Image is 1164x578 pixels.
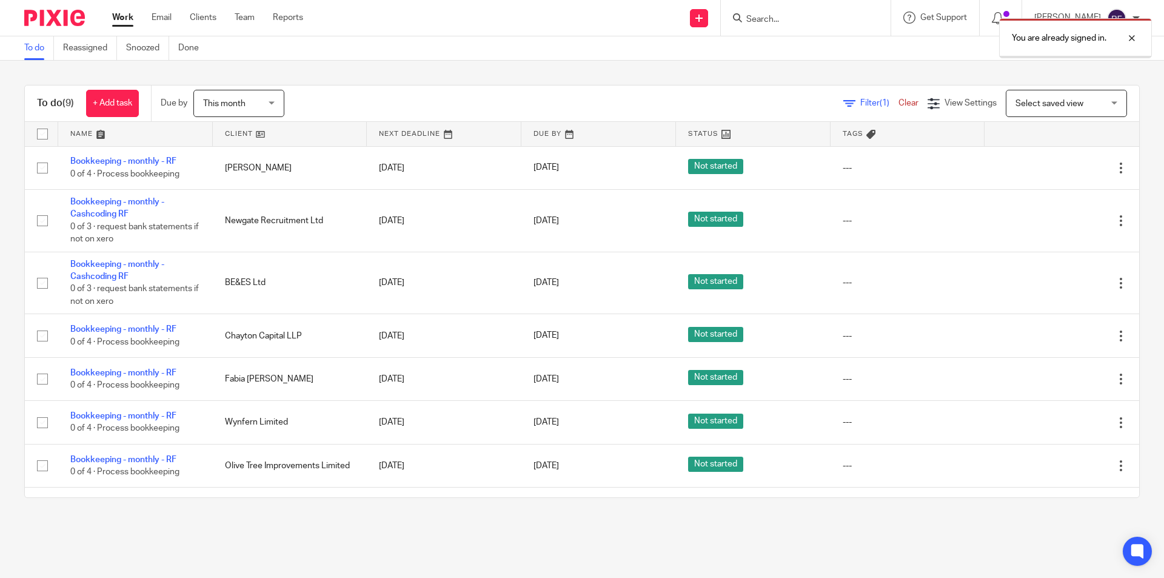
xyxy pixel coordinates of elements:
span: 0 of 4 · Process bookkeeping [70,170,179,178]
span: View Settings [945,99,997,107]
div: --- [843,277,973,289]
div: --- [843,162,973,174]
td: [DATE] [367,401,521,444]
td: Newgate Recruitment Ltd [213,189,367,252]
td: Wynfern Limited [213,401,367,444]
span: [DATE] [533,462,559,470]
p: Due by [161,97,187,109]
p: You are already signed in. [1012,32,1106,44]
td: The House Folk Limited [213,488,367,531]
td: Olive Tree Improvements Limited [213,444,367,487]
a: Bookkeeping - monthly - Cashcoding RF [70,260,164,281]
span: Not started [688,327,743,342]
a: Bookkeeping - monthly - Cashcoding RF [70,198,164,218]
span: Select saved view [1015,99,1083,108]
div: --- [843,416,973,428]
td: Chayton Capital LLP [213,314,367,357]
div: --- [843,215,973,227]
a: Reassigned [63,36,117,60]
a: Work [112,12,133,24]
a: Bookkeeping - monthly - RF [70,325,176,334]
span: Not started [688,212,743,227]
a: Bookkeeping - monthly - RF [70,455,176,464]
a: Clear [898,99,918,107]
td: [PERSON_NAME] [213,146,367,189]
span: [DATE] [533,375,559,383]
td: [DATE] [367,357,521,400]
td: [DATE] [367,444,521,487]
a: Email [152,12,172,24]
a: Done [178,36,208,60]
span: Not started [688,370,743,385]
td: Fabia [PERSON_NAME] [213,357,367,400]
td: [DATE] [367,488,521,531]
img: Pixie [24,10,85,26]
span: [DATE] [533,164,559,172]
span: Not started [688,457,743,472]
a: Bookkeeping - monthly - RF [70,369,176,377]
span: Filter [860,99,898,107]
span: 0 of 3 · request bank statements if not on xero [70,285,199,306]
div: --- [843,330,973,342]
span: Tags [843,130,863,137]
a: Team [235,12,255,24]
a: Clients [190,12,216,24]
span: 0 of 4 · Process bookkeeping [70,338,179,346]
span: Not started [688,414,743,429]
span: (9) [62,98,74,108]
td: [DATE] [367,146,521,189]
a: To do [24,36,54,60]
h1: To do [37,97,74,110]
div: --- [843,460,973,472]
div: --- [843,373,973,385]
span: Not started [688,274,743,289]
span: 0 of 3 · request bank statements if not on xero [70,223,199,244]
td: BE&ES Ltd [213,252,367,314]
span: Not started [688,159,743,174]
a: + Add task [86,90,139,117]
span: [DATE] [533,279,559,287]
td: [DATE] [367,314,521,357]
span: [DATE] [533,217,559,225]
td: [DATE] [367,189,521,252]
a: Snoozed [126,36,169,60]
span: 0 of 4 · Process bookkeeping [70,468,179,476]
a: Bookkeeping - monthly - RF [70,157,176,166]
a: Bookkeeping - monthly - RF [70,412,176,420]
span: [DATE] [533,418,559,426]
td: [DATE] [367,252,521,314]
span: 0 of 4 · Process bookkeeping [70,381,179,389]
span: This month [203,99,246,108]
span: [DATE] [533,332,559,340]
span: (1) [880,99,889,107]
span: 0 of 4 · Process bookkeeping [70,425,179,433]
a: Reports [273,12,303,24]
img: svg%3E [1107,8,1126,28]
